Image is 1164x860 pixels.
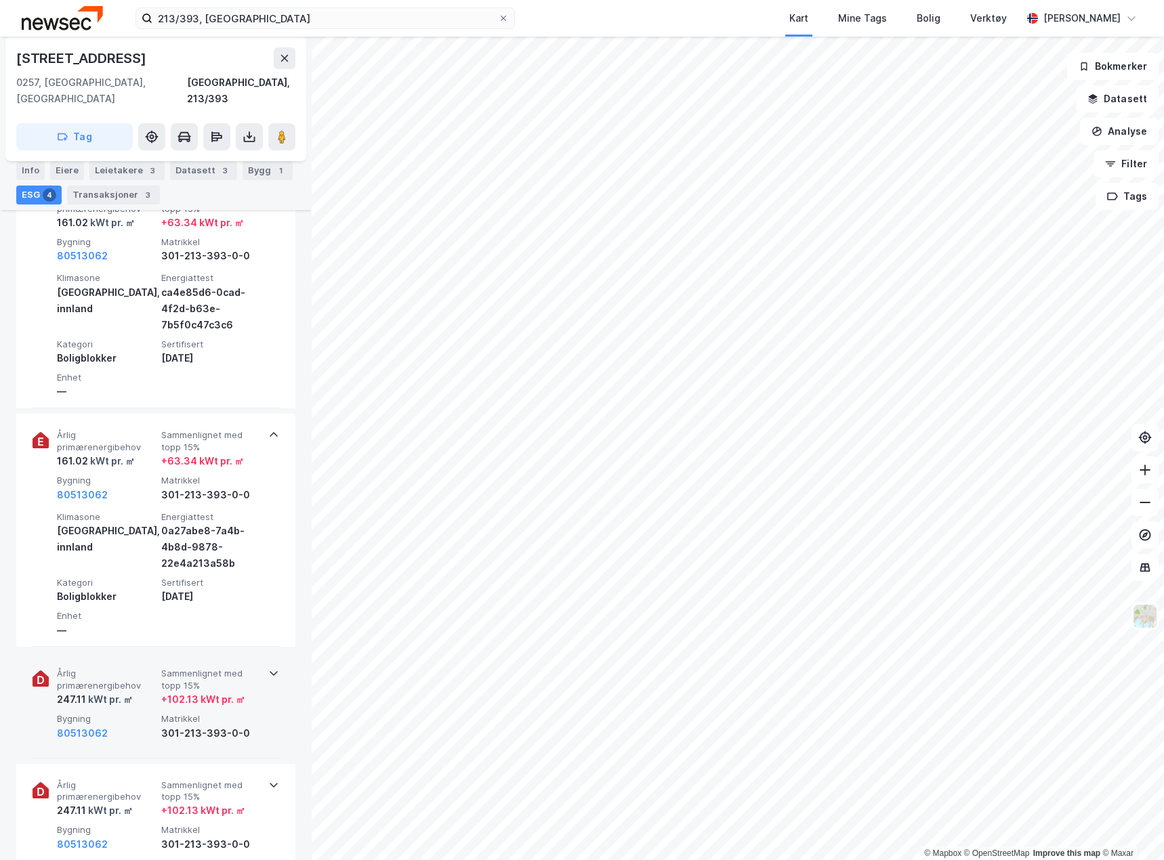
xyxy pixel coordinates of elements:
[16,186,62,205] div: ESG
[57,284,156,317] div: [GEOGRAPHIC_DATA], innland
[152,8,498,28] input: Søk på adresse, matrikkel, gårdeiere, leietakere eller personer
[1067,53,1159,80] button: Bokmerker
[57,453,135,469] div: 161.02
[1076,85,1159,112] button: Datasett
[57,824,156,836] span: Bygning
[50,161,84,180] div: Eiere
[218,164,232,177] div: 3
[57,523,156,555] div: [GEOGRAPHIC_DATA], innland
[16,161,45,180] div: Info
[57,215,135,231] div: 161.02
[146,164,159,177] div: 3
[161,350,260,366] div: [DATE]
[57,383,156,400] div: —
[57,475,156,486] span: Bygning
[161,248,260,264] div: 301-213-393-0-0
[161,475,260,486] span: Matrikkel
[57,248,108,264] button: 80513062
[86,691,133,708] div: kWt pr. ㎡
[161,779,260,803] span: Sammenlignet med topp 15%
[88,215,135,231] div: kWt pr. ㎡
[57,588,156,605] div: Boligblokker
[161,215,244,231] div: + 63.34 kWt pr. ㎡
[161,429,260,453] span: Sammenlignet med topp 15%
[161,453,244,469] div: + 63.34 kWt pr. ㎡
[161,523,260,572] div: 0a27abe8-7a4b-4b8d-9878-22e4a213a58b
[89,161,165,180] div: Leietakere
[57,350,156,366] div: Boligblokker
[57,802,133,819] div: 247.11
[16,47,149,69] div: [STREET_ADDRESS]
[924,848,961,858] a: Mapbox
[1132,603,1158,629] img: Z
[161,272,260,284] span: Energiattest
[161,588,260,605] div: [DATE]
[57,691,133,708] div: 247.11
[161,236,260,248] span: Matrikkel
[274,164,287,177] div: 1
[67,186,160,205] div: Transaksjoner
[161,824,260,836] span: Matrikkel
[1096,183,1159,210] button: Tags
[57,511,156,523] span: Klimasone
[57,577,156,588] span: Kategori
[141,188,154,202] div: 3
[57,713,156,725] span: Bygning
[22,6,103,30] img: newsec-logo.f6e21ccffca1b3a03d2d.png
[43,188,56,202] div: 4
[57,236,156,248] span: Bygning
[57,779,156,803] span: Årlig primærenergibehov
[57,668,156,691] span: Årlig primærenergibehov
[789,10,808,26] div: Kart
[86,802,133,819] div: kWt pr. ㎡
[57,836,108,853] button: 80513062
[88,453,135,469] div: kWt pr. ㎡
[16,123,133,150] button: Tag
[57,622,156,639] div: —
[838,10,887,26] div: Mine Tags
[161,487,260,503] div: 301-213-393-0-0
[161,713,260,725] span: Matrikkel
[1096,795,1164,860] iframe: Chat Widget
[161,691,245,708] div: + 102.13 kWt pr. ㎡
[57,429,156,453] span: Årlig primærenergibehov
[161,339,260,350] span: Sertifisert
[161,577,260,588] span: Sertifisert
[57,725,108,741] button: 80513062
[57,339,156,350] span: Kategori
[917,10,940,26] div: Bolig
[187,74,295,107] div: [GEOGRAPHIC_DATA], 213/393
[161,725,260,741] div: 301-213-393-0-0
[1080,118,1159,145] button: Analyse
[1033,848,1100,858] a: Improve this map
[1043,10,1121,26] div: [PERSON_NAME]
[161,802,245,819] div: + 102.13 kWt pr. ㎡
[57,272,156,284] span: Klimasone
[970,10,1007,26] div: Verktøy
[57,372,156,383] span: Enhet
[57,487,108,503] button: 80513062
[170,161,237,180] div: Datasett
[161,511,260,523] span: Energiattest
[161,284,260,333] div: ca4e85d6-0cad-4f2d-b63e-7b5f0c47c3c6
[964,848,1030,858] a: OpenStreetMap
[243,161,293,180] div: Bygg
[16,74,187,107] div: 0257, [GEOGRAPHIC_DATA], [GEOGRAPHIC_DATA]
[161,668,260,691] span: Sammenlignet med topp 15%
[1096,795,1164,860] div: Kontrollprogram for chat
[161,836,260,853] div: 301-213-393-0-0
[1094,150,1159,177] button: Filter
[57,610,156,622] span: Enhet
